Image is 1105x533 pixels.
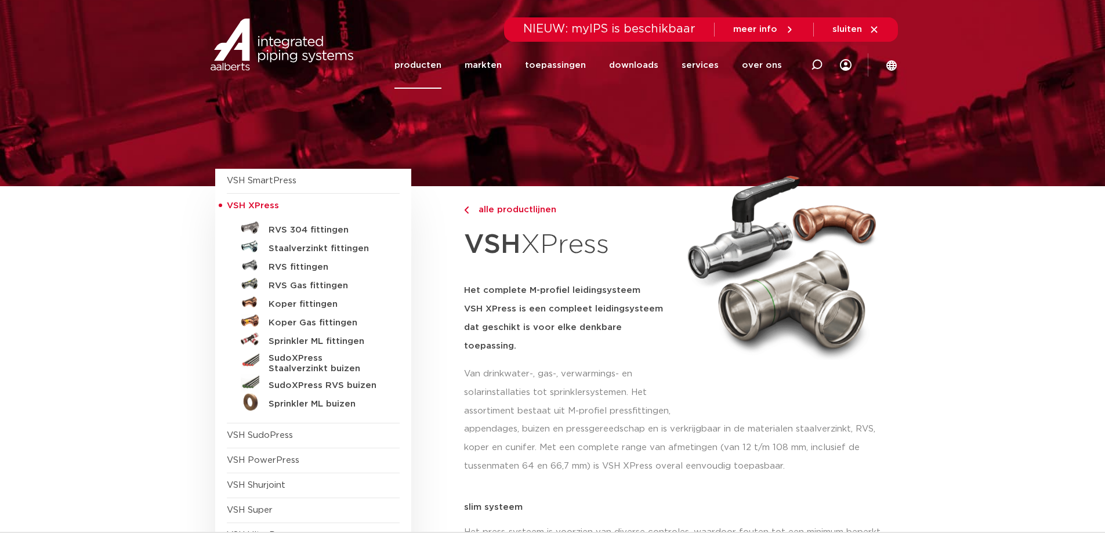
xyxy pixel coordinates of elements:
a: VSH SmartPress [227,176,296,185]
a: producten [394,42,441,89]
span: sluiten [832,25,862,34]
h5: Het complete M-profiel leidingsysteem VSH XPress is een compleet leidingsysteem dat geschikt is v... [464,281,674,356]
div: my IPS [840,42,852,89]
a: meer info [733,24,795,35]
span: VSH XPress [227,201,279,210]
h5: Staalverzinkt fittingen [269,244,383,254]
p: slim systeem [464,503,890,512]
nav: Menu [394,42,782,89]
a: RVS Gas fittingen [227,274,400,293]
a: RVS fittingen [227,256,400,274]
a: toepassingen [525,42,586,89]
span: meer info [733,25,777,34]
a: markten [465,42,502,89]
a: services [682,42,719,89]
p: Van drinkwater-, gas-, verwarmings- en solarinstallaties tot sprinklersystemen. Het assortiment b... [464,365,674,420]
a: Sprinkler ML fittingen [227,330,400,349]
h5: SudoXPress RVS buizen [269,380,383,391]
a: alle productlijnen [464,203,674,217]
span: alle productlijnen [472,205,556,214]
h5: Koper fittingen [269,299,383,310]
h5: Sprinkler ML fittingen [269,336,383,347]
a: Koper fittingen [227,293,400,311]
a: SudoXPress Staalverzinkt buizen [227,349,400,374]
a: VSH PowerPress [227,456,299,465]
a: downloads [609,42,658,89]
h5: Koper Gas fittingen [269,318,383,328]
a: sluiten [832,24,879,35]
a: RVS 304 fittingen [227,219,400,237]
span: NIEUW: myIPS is beschikbaar [523,23,695,35]
a: VSH Shurjoint [227,481,285,490]
p: appendages, buizen en pressgereedschap en is verkrijgbaar in de materialen staalverzinkt, RVS, ko... [464,420,890,476]
a: SudoXPress RVS buizen [227,374,400,393]
h5: RVS 304 fittingen [269,225,383,235]
img: chevron-right.svg [464,206,469,214]
h5: RVS fittingen [269,262,383,273]
a: over ons [742,42,782,89]
a: VSH SudoPress [227,431,293,440]
a: Staalverzinkt fittingen [227,237,400,256]
a: Koper Gas fittingen [227,311,400,330]
h5: SudoXPress Staalverzinkt buizen [269,353,383,374]
a: Sprinkler ML buizen [227,393,400,411]
h5: Sprinkler ML buizen [269,399,383,409]
strong: VSH [464,231,521,258]
a: VSH Super [227,506,273,514]
h1: XPress [464,223,674,267]
h5: RVS Gas fittingen [269,281,383,291]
